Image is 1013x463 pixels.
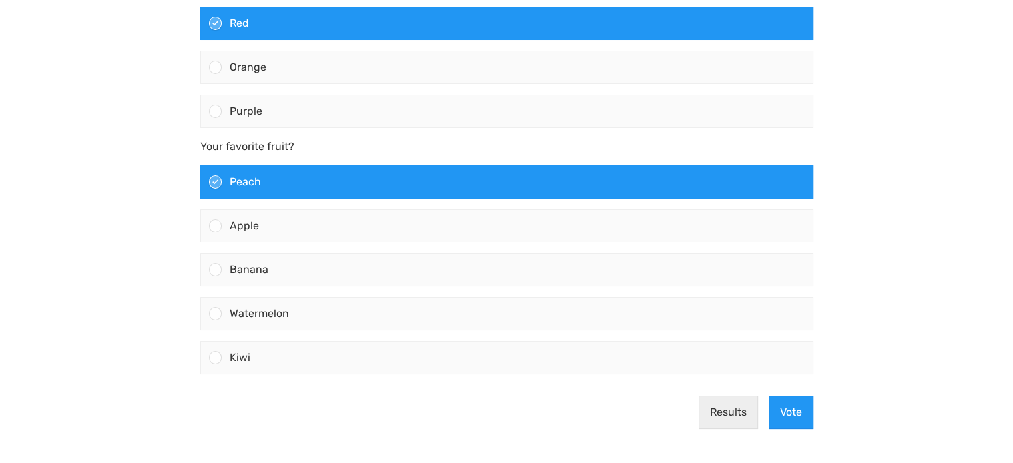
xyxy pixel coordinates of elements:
[230,175,261,188] span: Peach
[230,105,262,117] span: Purple
[769,396,813,429] button: Vote
[230,263,268,276] span: Banana
[200,139,813,155] p: Your favorite fruit?
[230,351,250,364] span: Kiwi
[230,307,289,320] span: Watermelon
[230,61,266,73] span: Orange
[699,396,758,429] button: Results
[230,17,249,29] span: Red
[230,219,259,232] span: Apple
